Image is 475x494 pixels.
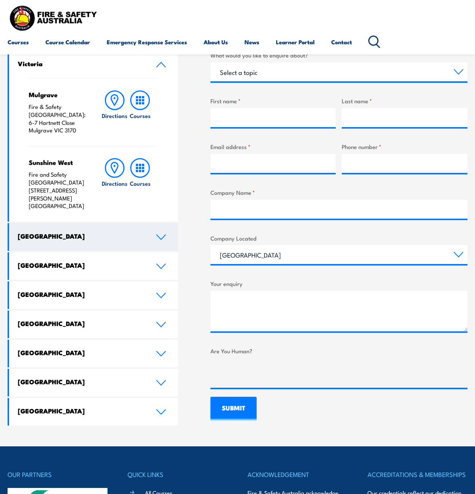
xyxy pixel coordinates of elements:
label: Email address [210,142,336,151]
h4: ACCREDITATIONS & MEMBERSHIPS [368,469,467,480]
a: [GEOGRAPHIC_DATA] [9,223,178,251]
a: Directions [102,90,127,134]
label: First name [210,96,336,105]
p: Fire and Safety [GEOGRAPHIC_DATA] [STREET_ADDRESS][PERSON_NAME] [GEOGRAPHIC_DATA] [29,171,88,210]
p: Fire & Safety [GEOGRAPHIC_DATA]: 6-7 Hartnett Close Mulgrave VIC 3170 [29,103,88,134]
a: Courses [8,33,29,51]
a: [GEOGRAPHIC_DATA] [9,281,178,309]
a: [GEOGRAPHIC_DATA] [9,311,178,338]
a: [GEOGRAPHIC_DATA] [9,369,178,396]
iframe: reCAPTCHA [210,358,325,388]
h4: [GEOGRAPHIC_DATA] [18,319,144,328]
label: Are You Human? [210,346,467,355]
h6: Courses [130,112,151,120]
h4: [GEOGRAPHIC_DATA] [18,348,144,357]
h4: [GEOGRAPHIC_DATA] [18,407,144,415]
h4: [GEOGRAPHIC_DATA] [18,377,144,386]
a: Directions [102,158,127,210]
h4: OUR PARTNERS [8,469,107,480]
a: Learner Portal [276,33,315,51]
a: Courses [127,90,153,134]
a: Emergency Response Services [107,33,187,51]
input: SUBMIT [210,397,257,420]
a: Victoria [9,51,178,78]
h4: Mulgrave [29,90,88,99]
a: [GEOGRAPHIC_DATA] [9,340,178,367]
h4: Victoria [18,59,144,68]
label: Last name [342,96,467,105]
h6: Directions [102,179,128,187]
a: [GEOGRAPHIC_DATA] [9,398,178,426]
h4: [GEOGRAPHIC_DATA] [18,290,144,298]
a: Contact [331,33,352,51]
label: What would you like to enquire about? [210,51,467,59]
a: Course Calendar [45,33,90,51]
h6: Courses [130,179,151,187]
h4: [GEOGRAPHIC_DATA] [18,232,144,240]
h4: Sunshine West [29,158,88,166]
label: Your enquiry [210,279,467,288]
a: Courses [127,158,153,210]
label: Company Located [210,234,467,242]
a: About Us [204,33,228,51]
h4: ACKNOWLEDGEMENT [248,469,347,480]
label: Company Name [210,188,467,197]
label: Phone number [342,142,467,151]
a: [GEOGRAPHIC_DATA] [9,252,178,280]
h6: Directions [102,112,128,120]
h4: QUICK LINKS [128,469,227,480]
h4: [GEOGRAPHIC_DATA] [18,261,144,269]
a: News [245,33,259,51]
